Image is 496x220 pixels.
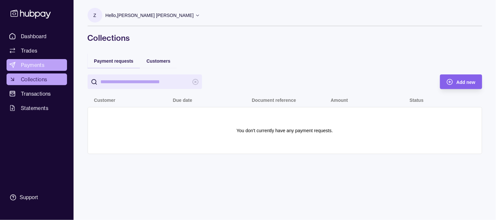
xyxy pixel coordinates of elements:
a: Dashboard [7,30,67,42]
span: Collections [21,75,47,83]
span: Payment requests [94,58,134,64]
span: Trades [21,47,37,55]
a: Transactions [7,88,67,100]
button: Add new [440,74,482,89]
p: Z [94,12,96,19]
a: Payments [7,59,67,71]
p: Amount [331,98,348,103]
a: Trades [7,45,67,56]
p: Hello, [PERSON_NAME] [PERSON_NAME] [106,12,194,19]
span: Dashboard [21,32,47,40]
h1: Collections [88,33,482,43]
p: You don't currently have any payment requests. [237,127,333,134]
div: Support [20,194,38,201]
span: Transactions [21,90,51,98]
p: Due date [173,98,192,103]
p: Status [410,98,424,103]
span: Add new [456,80,475,85]
span: Statements [21,104,48,112]
span: Payments [21,61,44,69]
a: Statements [7,102,67,114]
p: Document reference [252,98,296,103]
input: search [101,74,189,89]
span: Customers [146,58,170,64]
p: Customer [94,98,115,103]
a: Collections [7,73,67,85]
a: Support [7,191,67,204]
